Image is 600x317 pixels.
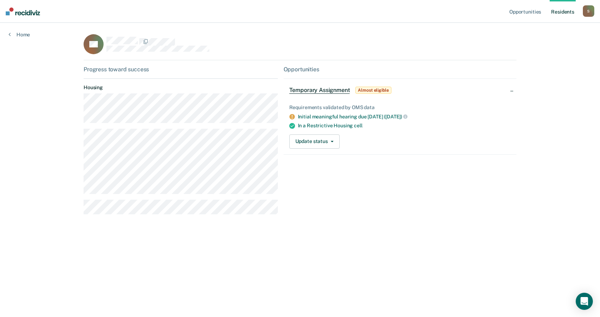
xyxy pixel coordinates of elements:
div: In a Restrictive Housing [298,123,511,129]
div: Opportunities [284,66,516,73]
span: Almost eligible [355,87,391,94]
img: Recidiviz [6,7,40,15]
div: Open Intercom Messenger [576,293,593,310]
button: S [583,5,594,17]
div: Requirements validated by OMS data [289,104,511,111]
div: Initial meaningful hearing due [DATE] ([DATE]) [298,113,511,120]
span: Temporary Assignment [289,87,350,94]
span: cell [354,123,362,128]
a: Home [9,31,30,38]
dt: Housing [84,85,278,91]
button: Update status [289,134,340,149]
div: Temporary AssignmentAlmost eligible [284,79,516,102]
div: Progress toward success [84,66,278,73]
